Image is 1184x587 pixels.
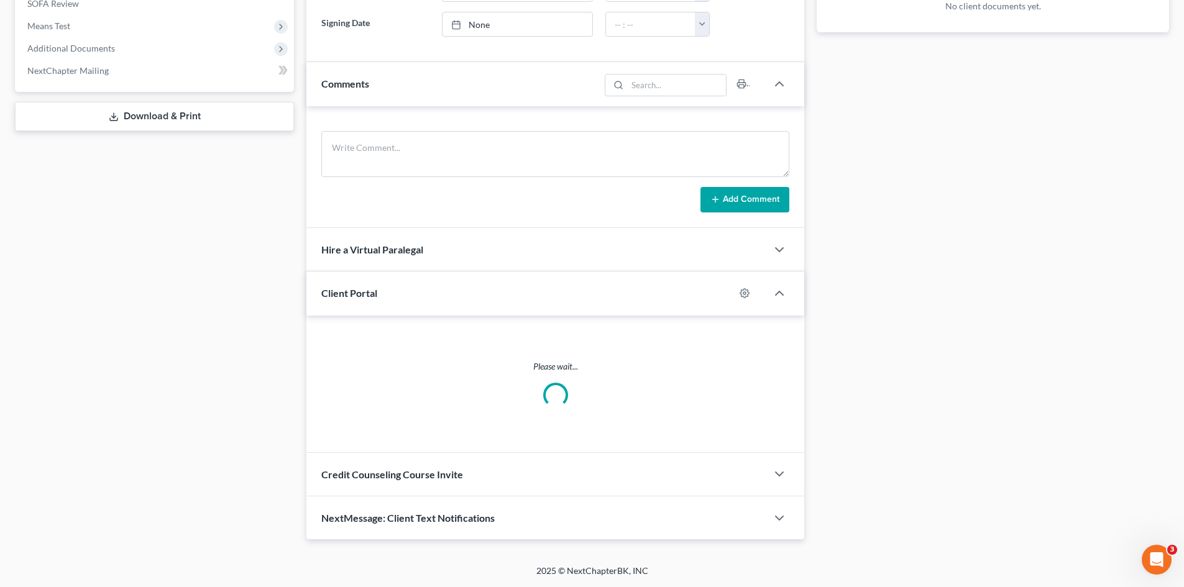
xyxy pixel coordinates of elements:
span: Credit Counseling Course Invite [321,468,463,480]
label: Signing Date [315,12,435,37]
a: NextChapter Mailing [17,60,294,82]
div: 2025 © NextChapterBK, INC [238,565,947,587]
span: NextChapter Mailing [27,65,109,76]
a: Download & Print [15,102,294,131]
span: Comments [321,78,369,89]
iframe: Intercom live chat [1142,545,1172,575]
span: Means Test [27,20,70,31]
span: Client Portal [321,287,377,299]
span: Additional Documents [27,43,115,53]
span: NextMessage: Client Text Notifications [321,512,495,524]
p: Please wait... [321,360,789,373]
input: -- : -- [606,12,695,36]
span: Hire a Virtual Paralegal [321,243,423,255]
input: Search... [628,75,727,96]
span: 3 [1167,545,1177,555]
a: None [443,12,592,36]
button: Add Comment [700,187,789,213]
